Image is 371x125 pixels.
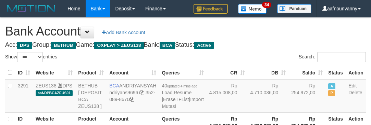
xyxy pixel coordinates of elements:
span: BCA [160,42,175,49]
a: EraseTFList [163,97,189,102]
th: Website: activate to sort column ascending [33,66,75,79]
a: ZEUS138 [36,83,57,88]
label: Search: [299,52,366,62]
span: Paused [328,90,335,96]
span: 34 [262,2,271,8]
input: Search: [317,52,366,62]
a: Import Mutasi [162,97,203,109]
td: Rp 4.815.008,00 [207,79,248,113]
span: aaf-DPBCAZEUS01 [36,90,73,96]
img: Feedback.jpg [194,4,228,14]
h1: Bank Account [5,25,366,38]
td: BETHUB [ DEPOSIT BCA ZEUS138 ] [75,79,107,113]
td: Rp 254.972,00 [288,79,325,113]
th: DB: activate to sort column ascending [248,66,289,79]
span: Active [328,83,335,89]
span: BETHUB [51,42,76,49]
label: Show entries [5,52,57,62]
td: ANDRIYANSYAH 352-089-8670 [107,79,159,113]
img: MOTION_logo.png [5,3,57,14]
select: Showentries [17,52,43,62]
a: Copy ndriyans9696 to clipboard [139,90,144,95]
span: DPS [17,42,32,49]
th: CR: activate to sort column ascending [207,66,248,79]
h4: Acc: Group: Game: Bank: Status: [5,42,366,48]
img: Button%20Memo.svg [238,4,267,14]
span: 40 [162,83,197,88]
a: Add Bank Account [98,27,149,38]
span: updated 4 mins ago [167,84,197,88]
a: Copy 3520898670 to clipboard [129,97,134,102]
th: ID: activate to sort column ascending [15,66,33,79]
a: Load [162,90,172,95]
td: Rp 4.710.036,00 [248,79,289,113]
th: Queries: activate to sort column ascending [159,66,206,79]
td: 3291 [15,79,33,113]
img: panduan.png [277,4,311,13]
span: BCA [109,83,119,88]
th: Product: activate to sort column ascending [75,66,107,79]
a: ndriyans9696 [109,90,138,95]
th: Status [325,66,346,79]
span: | | | [162,83,203,109]
th: Account: activate to sort column ascending [107,66,159,79]
span: Active [194,42,214,49]
a: Resume [174,90,191,95]
th: Action [346,66,366,79]
th: Saldo: activate to sort column ascending [288,66,325,79]
td: DPS [33,79,75,113]
a: Delete [348,90,362,95]
a: Edit [348,83,357,88]
span: OXPLAY > ZEUS138 [94,42,144,49]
